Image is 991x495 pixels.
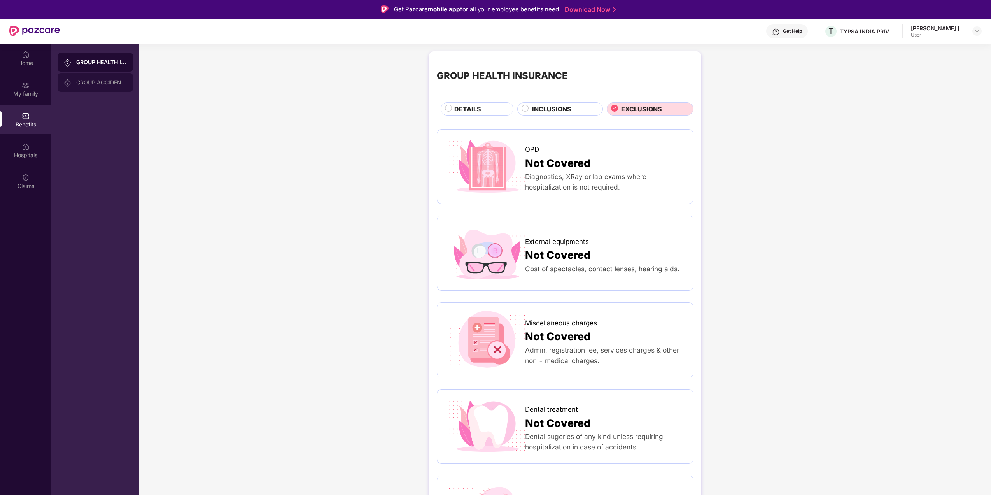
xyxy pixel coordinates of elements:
span: OPD [525,144,539,155]
span: T [828,26,833,36]
div: TYPSA INDIA PRIVATE LIMITED [840,28,895,35]
span: INCLUSIONS [532,104,571,114]
img: svg+xml;base64,PHN2ZyBpZD0iSGVscC0zMngzMiIgeG1sbnM9Imh0dHA6Ly93d3cudzMub3JnLzIwMDAvc3ZnIiB3aWR0aD... [772,28,780,36]
div: Get Pazcare for all your employee benefits need [394,5,559,14]
img: svg+xml;base64,PHN2ZyB3aWR0aD0iMjAiIGhlaWdodD0iMjAiIHZpZXdCb3g9IjAgMCAyMCAyMCIgZmlsbD0ibm9uZSIgeG... [22,81,30,89]
span: DETAILS [454,104,481,114]
img: svg+xml;base64,PHN2ZyBpZD0iRHJvcGRvd24tMzJ4MzIiIHhtbG5zPSJodHRwOi8vd3d3LnczLm9yZy8yMDAwL3N2ZyIgd2... [974,28,980,34]
img: icon [445,397,529,456]
img: icon [445,137,529,196]
img: Stroke [613,5,616,14]
span: Not Covered [525,328,590,344]
span: Not Covered [525,155,590,171]
span: Cost of spectacles, contact lenses, hearing aids. [525,265,679,273]
img: icon [445,224,529,283]
span: External equipments [525,237,589,247]
span: Dental treatment [525,404,578,415]
img: Logo [381,5,389,13]
span: Not Covered [525,247,590,263]
img: svg+xml;base64,PHN2ZyBpZD0iSG9zcGl0YWxzIiB4bWxucz0iaHR0cDovL3d3dy53My5vcmcvMjAwMC9zdmciIHdpZHRoPS... [22,143,30,151]
div: [PERSON_NAME] [PERSON_NAME] [911,25,965,32]
span: EXCLUSIONS [621,104,662,114]
span: Not Covered [525,415,590,431]
a: Download Now [565,5,613,14]
div: GROUP ACCIDENTAL INSURANCE [76,79,127,86]
img: icon [445,311,529,369]
img: svg+xml;base64,PHN2ZyBpZD0iQmVuZWZpdHMiIHhtbG5zPSJodHRwOi8vd3d3LnczLm9yZy8yMDAwL3N2ZyIgd2lkdGg9Ij... [22,112,30,120]
div: GROUP HEALTH INSURANCE [437,68,568,83]
span: Diagnostics, XRay or lab exams where hospitalization is not required. [525,172,646,191]
img: svg+xml;base64,PHN2ZyBpZD0iQ2xhaW0iIHhtbG5zPSJodHRwOi8vd3d3LnczLm9yZy8yMDAwL3N2ZyIgd2lkdGg9IjIwIi... [22,174,30,181]
span: Dental sugeries of any kind unless requiring hospitalization in case of accidents. [525,432,663,451]
img: svg+xml;base64,PHN2ZyB3aWR0aD0iMjAiIGhlaWdodD0iMjAiIHZpZXdCb3g9IjAgMCAyMCAyMCIgZmlsbD0ibm9uZSIgeG... [64,79,72,87]
strong: mobile app [428,5,460,13]
img: svg+xml;base64,PHN2ZyB3aWR0aD0iMjAiIGhlaWdodD0iMjAiIHZpZXdCb3g9IjAgMCAyMCAyMCIgZmlsbD0ibm9uZSIgeG... [64,59,72,67]
span: Miscellaneous charges [525,318,597,328]
div: User [911,32,965,38]
div: GROUP HEALTH INSURANCE [76,58,127,66]
div: Get Help [783,28,802,34]
img: svg+xml;base64,PHN2ZyBpZD0iSG9tZSIgeG1sbnM9Imh0dHA6Ly93d3cudzMub3JnLzIwMDAvc3ZnIiB3aWR0aD0iMjAiIG... [22,51,30,58]
span: Admin, registration fee, services charges & other non - medical charges. [525,346,679,365]
img: New Pazcare Logo [9,26,60,36]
